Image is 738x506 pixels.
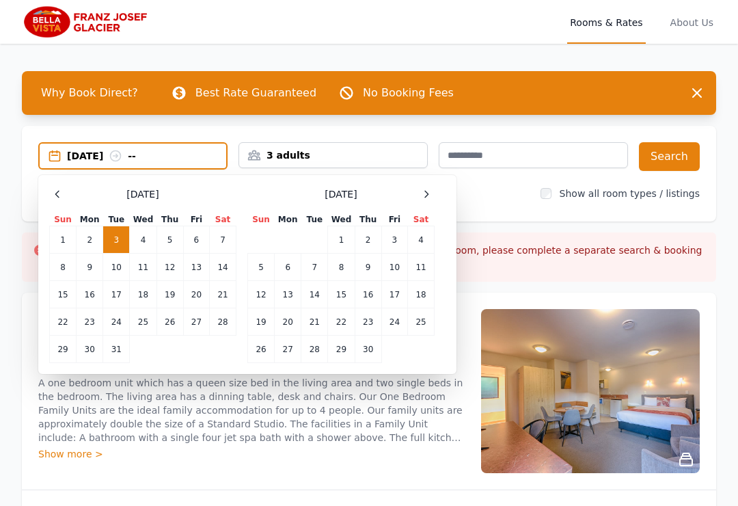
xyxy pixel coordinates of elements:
[130,308,156,336] td: 25
[408,308,435,336] td: 25
[408,226,435,254] td: 4
[183,308,209,336] td: 27
[381,226,407,254] td: 3
[77,336,103,363] td: 30
[328,213,355,226] th: Wed
[408,254,435,281] td: 11
[408,213,435,226] th: Sat
[38,447,465,461] div: Show more >
[210,213,236,226] th: Sat
[77,281,103,308] td: 16
[239,148,427,162] div: 3 adults
[103,281,130,308] td: 17
[156,213,183,226] th: Thu
[408,281,435,308] td: 18
[126,187,159,201] span: [DATE]
[248,254,275,281] td: 5
[130,281,156,308] td: 18
[301,336,328,363] td: 28
[103,336,130,363] td: 31
[363,85,454,101] p: No Booking Fees
[381,281,407,308] td: 17
[130,213,156,226] th: Wed
[103,254,130,281] td: 10
[50,254,77,281] td: 8
[328,336,355,363] td: 29
[275,336,301,363] td: 27
[248,308,275,336] td: 19
[210,281,236,308] td: 21
[355,254,381,281] td: 9
[50,308,77,336] td: 22
[355,336,381,363] td: 30
[355,213,381,226] th: Thu
[183,226,209,254] td: 6
[301,213,328,226] th: Tue
[210,226,236,254] td: 7
[50,336,77,363] td: 29
[77,213,103,226] th: Mon
[50,213,77,226] th: Sun
[381,308,407,336] td: 24
[22,5,153,38] img: Bella Vista Franz Josef Glacier
[275,308,301,336] td: 20
[301,254,328,281] td: 7
[275,281,301,308] td: 13
[381,254,407,281] td: 10
[183,213,209,226] th: Fri
[275,213,301,226] th: Mon
[355,281,381,308] td: 16
[248,213,275,226] th: Sun
[156,226,183,254] td: 5
[248,336,275,363] td: 26
[301,308,328,336] td: 21
[210,254,236,281] td: 14
[77,226,103,254] td: 2
[328,308,355,336] td: 22
[183,254,209,281] td: 13
[50,281,77,308] td: 15
[328,226,355,254] td: 1
[355,226,381,254] td: 2
[195,85,316,101] p: Best Rate Guaranteed
[156,254,183,281] td: 12
[381,213,407,226] th: Fri
[38,376,465,444] p: A one bedroom unit which has a queen size bed in the living area and two single beds in the bedro...
[67,149,226,163] div: [DATE] --
[103,213,130,226] th: Tue
[77,308,103,336] td: 23
[130,254,156,281] td: 11
[328,281,355,308] td: 15
[355,308,381,336] td: 23
[103,226,130,254] td: 3
[130,226,156,254] td: 4
[275,254,301,281] td: 6
[183,281,209,308] td: 20
[50,226,77,254] td: 1
[77,254,103,281] td: 9
[156,308,183,336] td: 26
[560,188,700,199] label: Show all room types / listings
[248,281,275,308] td: 12
[328,254,355,281] td: 8
[301,281,328,308] td: 14
[156,281,183,308] td: 19
[325,187,357,201] span: [DATE]
[639,142,700,171] button: Search
[210,308,236,336] td: 28
[103,308,130,336] td: 24
[30,79,149,107] span: Why Book Direct?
